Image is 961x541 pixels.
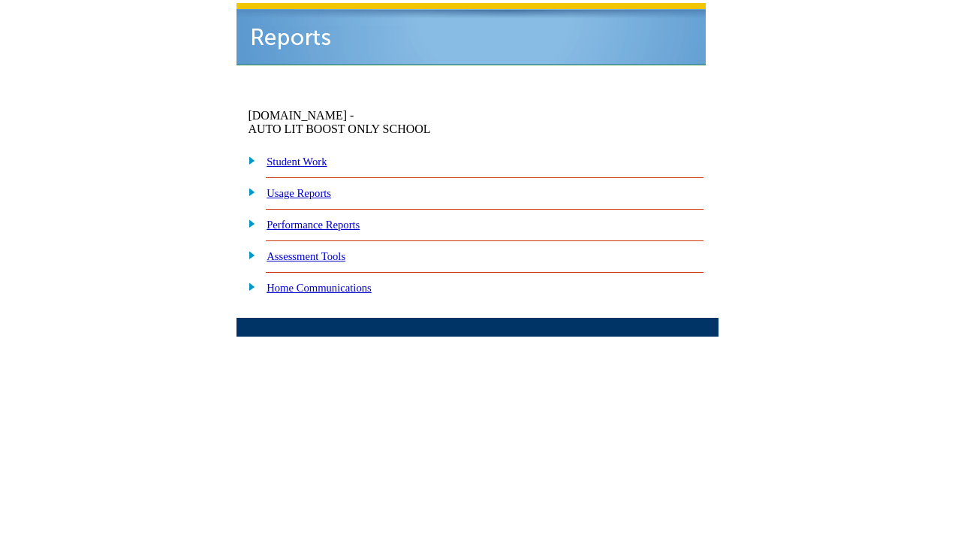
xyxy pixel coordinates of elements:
[240,216,256,230] img: plus.gif
[267,187,331,199] a: Usage Reports
[267,282,372,294] a: Home Communications
[240,185,256,198] img: plus.gif
[267,156,327,168] a: Student Work
[240,280,256,293] img: plus.gif
[267,219,360,231] a: Performance Reports
[267,250,345,262] a: Assessment Tools
[240,248,256,261] img: plus.gif
[248,122,430,135] nobr: AUTO LIT BOOST ONLY SCHOOL
[248,109,531,136] td: [DOMAIN_NAME] -
[236,3,706,65] img: header
[240,153,256,167] img: plus.gif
